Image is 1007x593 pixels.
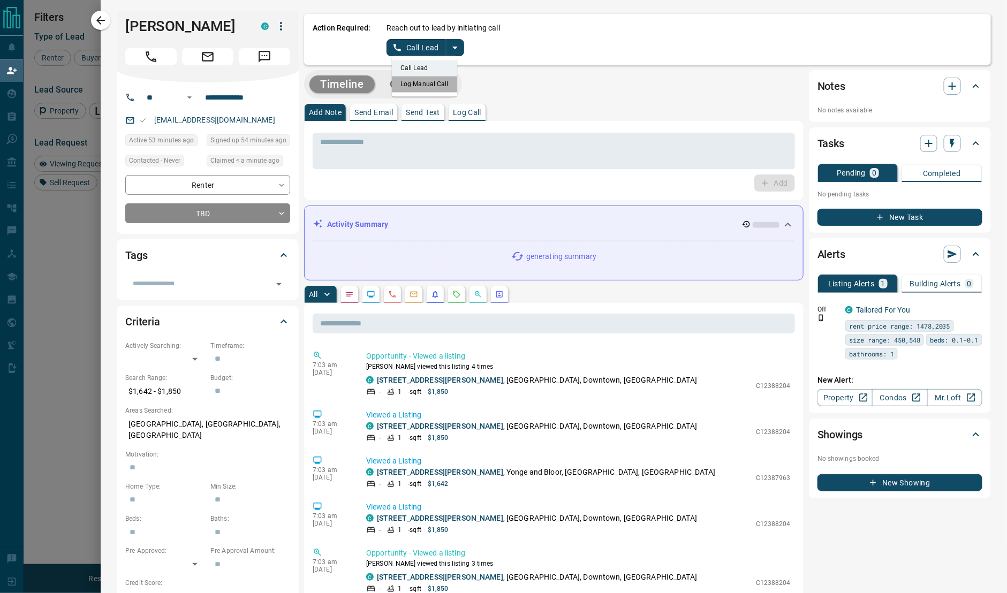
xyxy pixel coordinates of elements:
p: $1,642 - $1,850 [125,383,205,400]
div: split button [387,39,464,56]
p: [GEOGRAPHIC_DATA], [GEOGRAPHIC_DATA], [GEOGRAPHIC_DATA] [125,415,290,444]
h2: Notes [817,78,845,95]
p: Viewed a Listing [366,409,791,421]
p: - [379,433,381,443]
span: bathrooms: 1 [849,348,894,359]
p: Timeframe: [210,341,290,351]
li: Call Lead [392,60,457,77]
div: condos.ca [366,514,374,522]
p: Viewed a Listing [366,501,791,513]
p: - sqft [408,387,421,397]
p: $1,642 [428,479,449,489]
p: [DATE] [313,428,350,435]
p: generating summary [526,251,596,262]
svg: Push Notification Only [817,314,825,322]
span: Active 53 minutes ago [129,135,194,146]
a: [STREET_ADDRESS][PERSON_NAME] [377,573,503,581]
div: condos.ca [366,376,374,384]
p: Pre-Approval Amount: [210,546,290,556]
p: Pre-Approved: [125,546,205,556]
p: 1 [398,479,402,489]
button: Timeline [309,75,375,93]
svg: Emails [410,290,418,299]
p: Budget: [210,373,290,383]
svg: Lead Browsing Activity [367,290,375,299]
span: Contacted - Never [129,155,180,166]
svg: Opportunities [474,290,482,299]
p: Credit Score: [125,578,290,588]
p: , [GEOGRAPHIC_DATA], Downtown, [GEOGRAPHIC_DATA] [377,375,697,386]
p: Action Required: [313,22,370,56]
p: Activity Summary [327,219,388,230]
p: Listing Alerts [828,280,875,287]
span: Email [182,48,233,65]
p: No showings booked [817,454,982,463]
p: Reach out to lead by initiating call [387,22,500,34]
div: Wed Sep 17 2025 [207,134,290,149]
h2: Tasks [817,135,844,152]
a: [STREET_ADDRESS][PERSON_NAME] [377,468,503,476]
button: New Showing [817,474,982,491]
button: Open [183,91,196,104]
p: New Alert: [817,375,982,386]
p: 1 [398,433,402,443]
p: Off [817,305,839,314]
h2: Criteria [125,313,160,330]
p: - sqft [408,433,421,443]
div: Tasks [817,131,982,156]
button: Call Lead [387,39,446,56]
p: Actively Searching: [125,341,205,351]
div: Showings [817,422,982,447]
p: Send Text [406,109,440,116]
p: Log Call [453,109,481,116]
p: 7:03 am [313,466,350,474]
p: - sqft [408,525,421,535]
span: Signed up 54 minutes ago [210,135,286,146]
p: Add Note [309,109,342,116]
p: Search Range: [125,373,205,383]
span: size range: 450,548 [849,334,920,345]
div: condos.ca [845,306,853,314]
p: Opportunity - Viewed a listing [366,351,791,362]
p: No pending tasks [817,186,982,202]
p: C12388204 [756,381,791,391]
p: [DATE] [313,520,350,527]
p: C12387963 [756,473,791,483]
button: New Task [817,209,982,226]
p: , [GEOGRAPHIC_DATA], Downtown, [GEOGRAPHIC_DATA] [377,572,697,583]
p: [PERSON_NAME] viewed this listing 3 times [366,559,791,568]
p: - [379,387,381,397]
p: 7:03 am [313,512,350,520]
p: $1,850 [428,387,449,397]
p: [DATE] [313,566,350,573]
p: Building Alerts [910,280,961,287]
span: beds: 0.1-0.1 [930,334,979,345]
a: Tailored For You [856,306,911,314]
a: Condos [872,389,927,406]
h1: [PERSON_NAME] [125,18,245,35]
a: [STREET_ADDRESS][PERSON_NAME] [377,376,503,384]
div: condos.ca [366,468,374,476]
div: Wed Sep 17 2025 [207,155,290,170]
span: rent price range: 1478,2035 [849,321,950,331]
div: condos.ca [366,422,374,430]
p: 1 [398,387,402,397]
p: Min Size: [210,482,290,491]
li: Log Manual Call [392,77,457,93]
svg: Calls [388,290,397,299]
p: Areas Searched: [125,406,290,415]
p: Motivation: [125,450,290,459]
p: No notes available [817,105,982,115]
div: Alerts [817,241,982,267]
svg: Agent Actions [495,290,504,299]
svg: Listing Alerts [431,290,440,299]
div: Tags [125,242,290,268]
span: Message [239,48,290,65]
svg: Requests [452,290,461,299]
p: $1,850 [428,525,449,535]
h2: Showings [817,426,863,443]
p: , Yonge and Bloor, [GEOGRAPHIC_DATA], [GEOGRAPHIC_DATA] [377,467,715,478]
a: [STREET_ADDRESS][PERSON_NAME] [377,514,503,522]
p: [PERSON_NAME] viewed this listing 4 times [366,362,791,371]
span: Claimed < a minute ago [210,155,279,166]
